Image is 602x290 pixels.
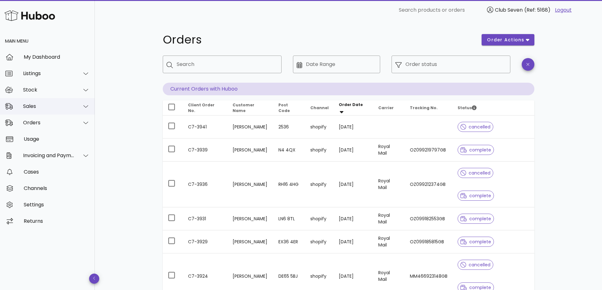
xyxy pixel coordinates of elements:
button: order actions [482,34,534,45]
span: complete [460,148,491,152]
span: complete [460,193,491,198]
td: Royal Mail [373,139,405,162]
td: C7-3929 [183,230,228,253]
td: shopify [305,139,334,162]
div: Sales [23,103,75,109]
td: Royal Mail [373,207,405,230]
span: complete [460,285,491,290]
td: C7-3936 [183,162,228,207]
td: OZ099212374GB [405,162,453,207]
td: 2536 [273,115,305,139]
span: Tracking No. [410,105,438,110]
span: cancelled [460,125,490,129]
td: C7-3941 [183,115,228,139]
th: Tracking No. [405,100,453,115]
td: [PERSON_NAME] [228,139,273,162]
div: Returns [24,218,90,224]
div: Listings [23,70,75,76]
span: Club Seven [495,6,523,14]
td: [PERSON_NAME] [228,207,273,230]
td: OZ099219797GB [405,139,453,162]
span: Post Code [278,102,290,113]
td: RH16 4HG [273,162,305,207]
th: Status [453,100,534,115]
td: [PERSON_NAME] [228,115,273,139]
div: Usage [24,136,90,142]
th: Carrier [373,100,405,115]
td: C7-3939 [183,139,228,162]
p: Current Orders with Huboo [163,83,534,95]
img: Huboo Logo [4,9,55,22]
th: Customer Name [228,100,273,115]
span: Channel [310,105,329,110]
span: complete [460,216,491,221]
a: Logout [555,6,572,14]
td: Royal Mail [373,230,405,253]
td: C7-3931 [183,207,228,230]
td: [DATE] [334,162,374,207]
td: [PERSON_NAME] [228,230,273,253]
span: Customer Name [233,102,254,113]
td: LN6 8TL [273,207,305,230]
td: shopify [305,230,334,253]
div: Orders [23,120,75,126]
td: OZ099182553GB [405,207,453,230]
th: Post Code [273,100,305,115]
span: complete [460,240,491,244]
div: My Dashboard [24,54,90,60]
td: OZ099185815GB [405,230,453,253]
td: [DATE] [334,115,374,139]
span: order actions [487,37,525,43]
td: shopify [305,115,334,139]
span: Carrier [378,105,394,110]
div: Stock [23,87,75,93]
span: cancelled [460,171,490,175]
td: [DATE] [334,207,374,230]
td: Royal Mail [373,162,405,207]
th: Channel [305,100,334,115]
td: [PERSON_NAME] [228,162,273,207]
td: EX36 4ER [273,230,305,253]
span: Status [458,105,477,110]
span: Client Order No. [188,102,215,113]
span: (Ref: 5168) [524,6,550,14]
th: Order Date: Sorted descending. Activate to remove sorting. [334,100,374,115]
td: shopify [305,207,334,230]
td: [DATE] [334,139,374,162]
span: Order Date [339,102,363,107]
td: N4 4QX [273,139,305,162]
span: cancelled [460,263,490,267]
h1: Orders [163,34,474,45]
div: Channels [24,185,90,191]
td: [DATE] [334,230,374,253]
td: shopify [305,162,334,207]
div: Settings [24,202,90,208]
div: Cases [24,169,90,175]
div: Invoicing and Payments [23,152,75,158]
th: Client Order No. [183,100,228,115]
